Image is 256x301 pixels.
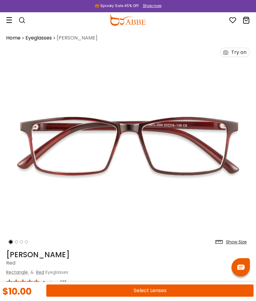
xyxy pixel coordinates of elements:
[36,269,44,275] a: Red
[95,3,139,9] div: 🎃 Spooky Sale 45% Off!
[6,269,28,275] a: Rectangle
[237,265,245,270] img: chat
[2,287,32,296] div: $10.00
[231,48,246,57] div: Try on
[45,269,68,275] span: Eyeglasses
[6,259,15,266] span: Red
[109,15,145,26] img: abbeglasses.com
[143,3,162,9] div: Shop now
[29,269,35,275] span: &
[57,34,97,42] span: [PERSON_NAME]
[226,239,247,245] div: Show Size
[25,34,52,42] a: Eyeglasses
[140,3,162,8] a: Shop now
[6,45,250,247] img: Eliana Red TR Eyeglasses , UniversalBridgeFit , Lightweight Frames from ABBE Glasses
[6,250,250,259] h1: [PERSON_NAME]
[43,280,67,285] span: Reviews(7)
[6,34,21,42] a: Home
[46,284,254,297] button: Select Lenses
